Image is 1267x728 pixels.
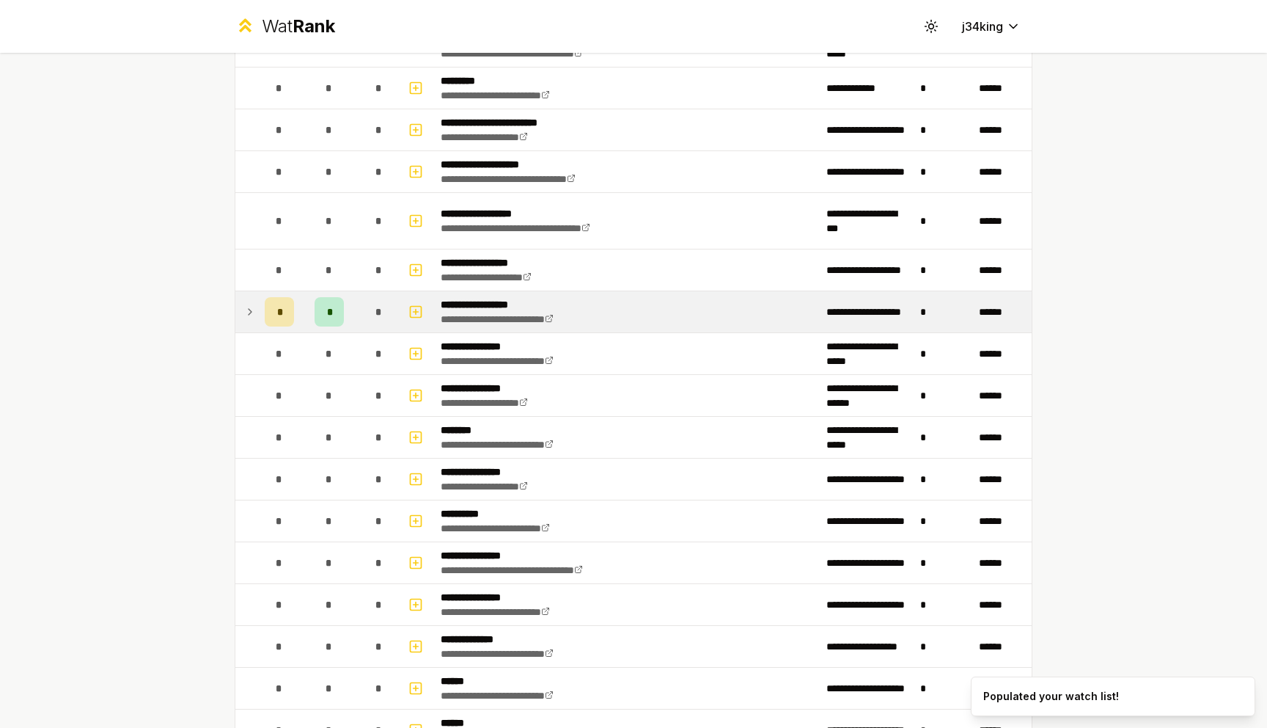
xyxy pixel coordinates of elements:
div: Wat [262,15,335,38]
div: Populated your watch list! [983,689,1119,704]
a: WatRank [235,15,335,38]
span: Rank [293,15,335,37]
button: j34king [950,13,1032,40]
span: j34king [962,18,1003,35]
